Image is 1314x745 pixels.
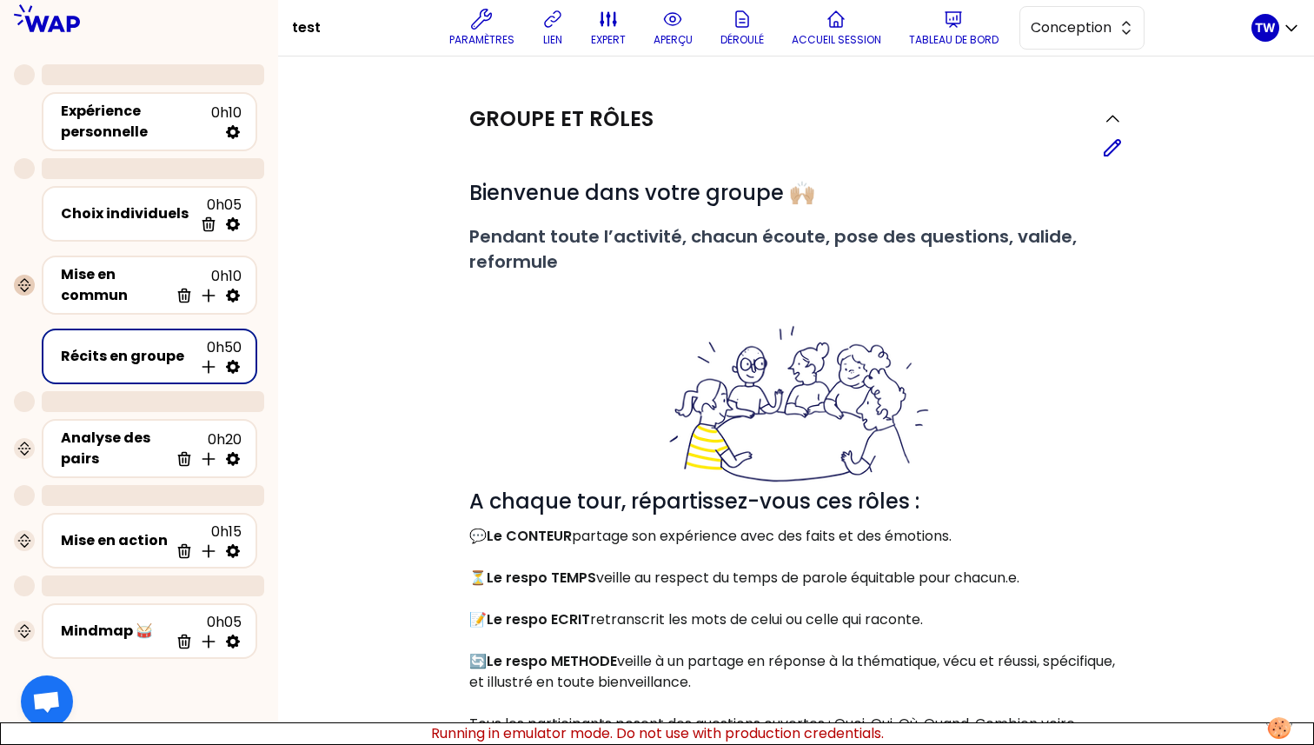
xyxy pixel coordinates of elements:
a: Ouvrir le chat [21,675,73,728]
span: A chaque tour, répartissez-vous ces rôles : [469,323,1123,516]
button: Paramètres [442,2,521,54]
span: Pendant toute l’activité, chacun écoute, pose des questions, valide, reformule [469,224,1081,274]
div: Analyse des pairs [61,428,169,469]
div: 0h10 [169,266,242,304]
strong: Le respo TEMPS [487,568,596,588]
p: lien [543,33,562,47]
button: Tableau de bord [902,2,1005,54]
div: 0h15 [169,522,242,560]
strong: Le respo ECRIT [487,609,590,629]
div: Mindmap 🥁 [61,621,169,642]
button: Groupe et rôles [469,105,1123,133]
p: Tableau de bord [909,33,999,47]
button: Accueil session [785,2,888,54]
div: Récits en groupe [61,346,193,367]
p: Paramètres [449,33,514,47]
div: 0h10 [211,103,242,141]
span: Conception [1031,17,1109,38]
p: TW [1255,19,1276,37]
p: Déroulé [720,33,764,47]
span: Bienvenue dans votre groupe 🙌🏼 [469,178,815,207]
button: aperçu [647,2,700,54]
div: 0h05 [169,612,242,650]
p: aperçu [654,33,693,47]
div: 0h05 [193,195,242,233]
div: Mise en action [61,530,169,551]
h2: Groupe et rôles [469,105,654,133]
div: Expérience personnelle [61,101,211,143]
strong: Le respo METHODE [487,651,617,671]
button: Déroulé [713,2,771,54]
button: lien [535,2,570,54]
div: Choix individuels [61,203,193,224]
p: 💬 partage son expérience avec des faits et des émotions. [469,526,1123,547]
button: TW [1251,14,1300,42]
p: 🔄 veille à un partage en réponse à la thématique, vécu et réussi, spécifique, et illustré en tout... [469,651,1123,693]
button: expert [584,2,633,54]
button: Conception [1019,6,1145,50]
strong: Le CONTEUR [487,526,572,546]
p: ⏳ veille au respect du temps de parole équitable pour chacun.e. [469,568,1123,589]
div: Mise en commun [61,264,169,306]
p: Accueil session [792,33,881,47]
p: expert [591,33,626,47]
img: filesOfInstructions%2Fbienvenue%20dans%20votre%20groupe%20-%20petit.png [660,323,932,488]
p: 📝 retranscrit les mots de celui ou celle qui raconte. [469,609,1123,630]
div: 0h20 [169,429,242,468]
div: 0h50 [193,337,242,376]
